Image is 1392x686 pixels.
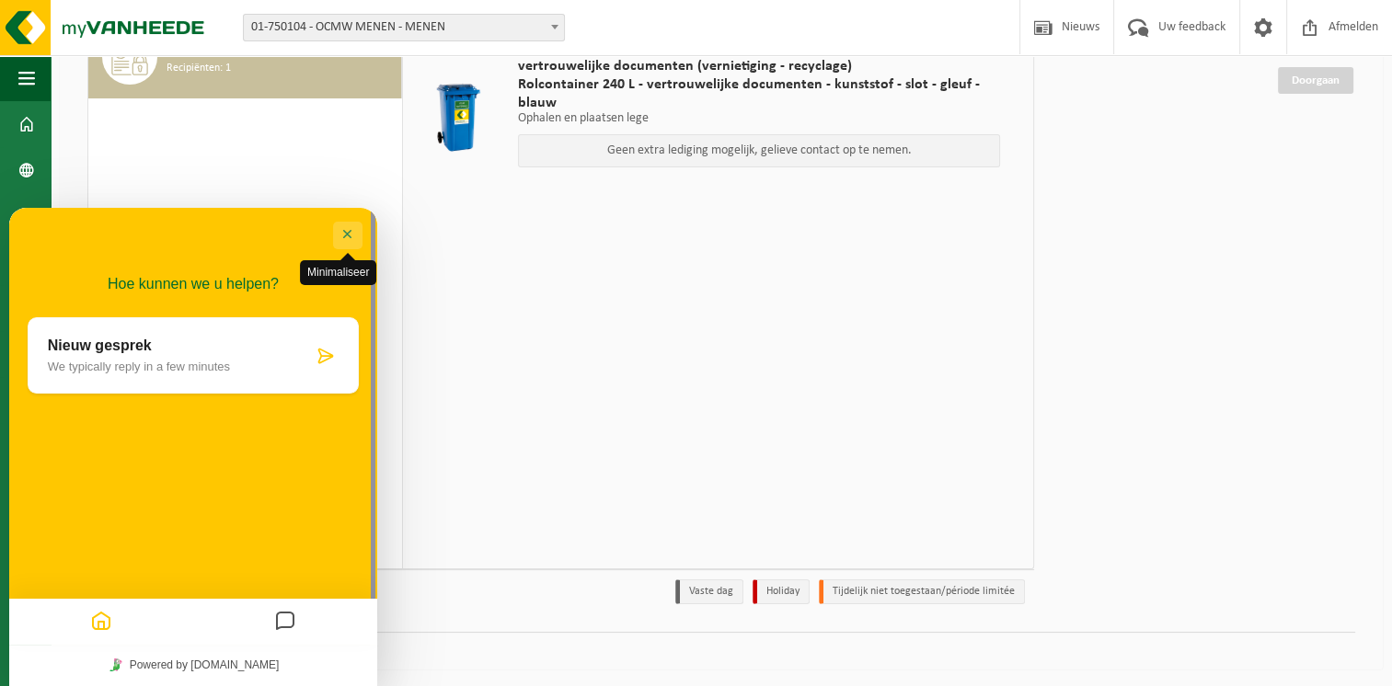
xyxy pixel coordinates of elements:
span: vertrouwelijke documenten (vernietiging - recyclage) [518,57,1001,75]
span: Recipiënten: 1 [167,60,231,77]
iframe: chat widget [9,208,377,686]
img: Tawky_16x16.svg [100,451,113,463]
li: Tijdelijk niet toegestaan/période limitée [819,579,1025,604]
li: Vaste dag [675,579,743,604]
li: Holiday [753,579,810,604]
button: Messages [260,396,292,432]
button: Home [76,396,108,432]
span: Rolcontainer 240 L - vertrouwelijke documenten - kunststof - slot - gleuf - blauw [518,75,1001,112]
a: Powered by [DOMAIN_NAME] [93,445,276,469]
p: Ophalen en plaatsen lege [518,112,1001,125]
span: 01-750104 - OCMW MENEN - MENEN [244,15,564,40]
button: Vertrouwelijke documenten (recyclage) Recipiënten: 1 [88,16,402,98]
span: 01-750104 - OCMW MENEN - MENEN [243,14,565,41]
a: Doorgaan [1278,67,1353,94]
p: Geen extra lediging mogelijk, gelieve contact op te nemen. [528,144,991,157]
